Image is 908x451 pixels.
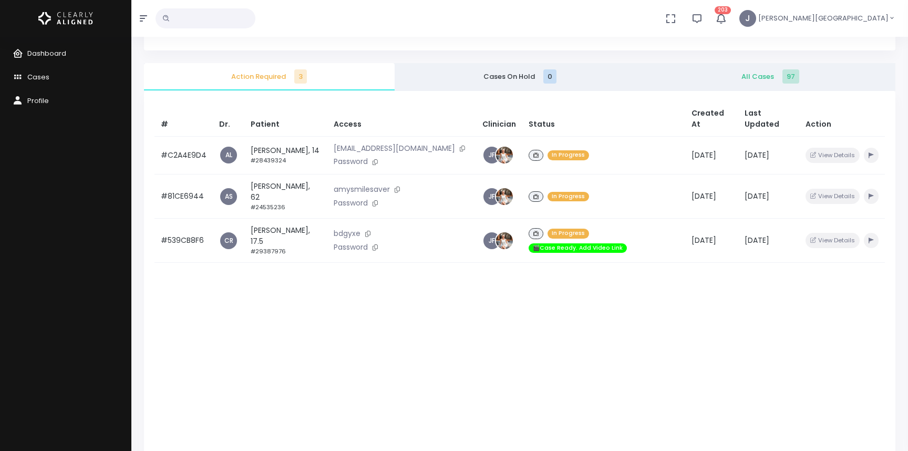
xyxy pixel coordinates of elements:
span: Cases [27,72,49,82]
a: CR [220,232,237,249]
span: Cases On Hold [403,71,637,82]
p: Password [334,156,470,168]
th: # [154,101,213,137]
span: [DATE] [745,235,769,245]
p: Password [334,198,470,209]
p: bdgyxe [334,228,470,240]
th: Dr. [213,101,244,137]
th: Created At [685,101,738,137]
span: 97 [782,69,799,84]
span: Dashboard [27,48,66,58]
span: In Progress [548,229,589,239]
td: [PERSON_NAME], 17.5 [244,219,327,263]
span: In Progress [548,150,589,160]
th: Status [522,101,685,137]
p: [EMAIL_ADDRESS][DOMAIN_NAME] [334,143,470,155]
a: AL [220,147,237,163]
a: AS [220,188,237,205]
span: 0 [543,69,556,84]
th: Access [327,101,476,137]
p: amysmilesaver [334,184,470,196]
small: #28439324 [251,156,286,165]
span: J [739,10,756,27]
span: Action Required [152,71,386,82]
span: 🎬Case Ready. Add Video Link [529,243,627,253]
th: Clinician [476,101,522,137]
td: #C2A4E9D4 [154,136,213,175]
td: #539CB8F6 [154,219,213,263]
a: JF [483,188,500,205]
span: 203 [715,6,731,14]
button: View Details [806,233,860,248]
a: JF [483,232,500,249]
th: Last Updated [738,101,799,137]
a: JF [483,147,500,163]
button: View Details [806,189,860,204]
span: In Progress [548,192,589,202]
th: Patient [244,101,327,137]
p: Password [334,242,470,253]
td: [PERSON_NAME], 62 [244,175,327,219]
span: [PERSON_NAME][GEOGRAPHIC_DATA] [758,13,889,24]
span: [DATE] [745,150,769,160]
span: [DATE] [745,191,769,201]
span: All Cases [653,71,887,82]
span: Profile [27,96,49,106]
td: [PERSON_NAME], 14 [244,136,327,175]
span: [DATE] [692,235,716,245]
span: 3 [294,69,307,84]
img: Logo Horizontal [38,7,93,29]
small: #29387976 [251,247,286,255]
small: #24535236 [251,203,285,211]
span: [DATE] [692,191,716,201]
span: [DATE] [692,150,716,160]
td: #81CE6944 [154,175,213,219]
button: View Details [806,148,860,163]
th: Action [799,101,885,137]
